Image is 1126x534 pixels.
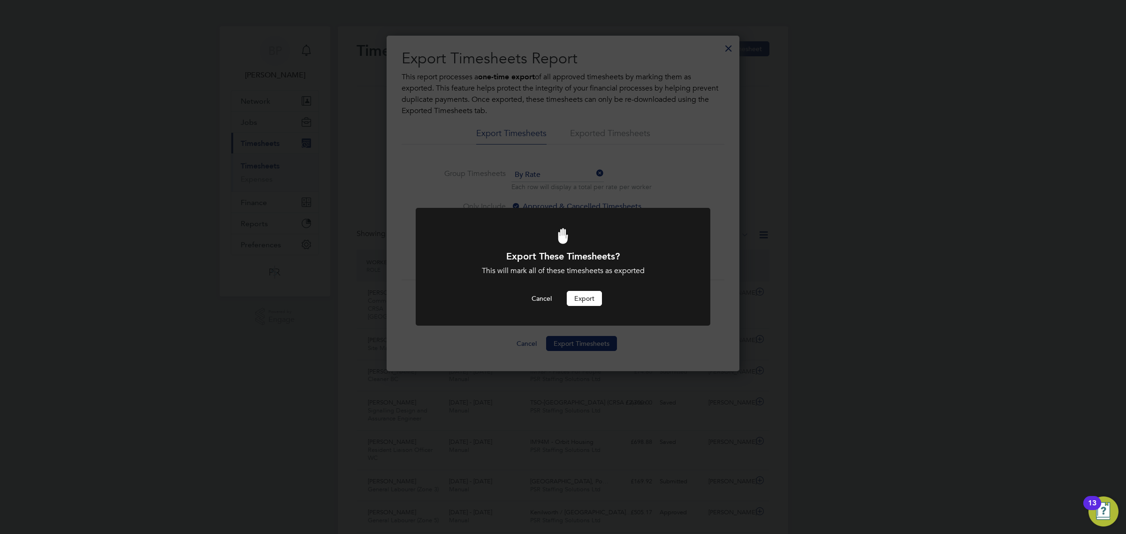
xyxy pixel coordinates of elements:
[1088,503,1096,515] div: 13
[567,291,602,306] button: Export
[441,250,685,262] h1: Export These Timesheets?
[1088,496,1118,526] button: Open Resource Center, 13 new notifications
[524,291,559,306] button: Cancel
[441,266,685,276] div: This will mark all of these timesheets as exported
